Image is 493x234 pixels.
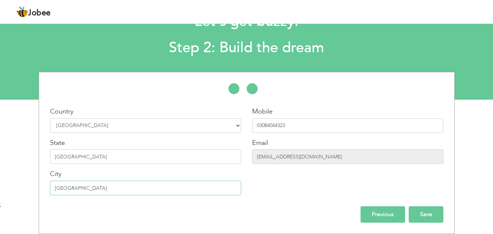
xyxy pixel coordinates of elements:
[50,107,73,116] label: Country
[50,169,61,179] label: City
[67,38,426,57] h2: Step 2: Build the dream
[50,138,65,148] label: State
[252,138,268,148] label: Email
[67,12,426,31] h1: Let's get buzzy!
[252,107,273,116] label: Mobile
[28,9,51,17] span: Jobee
[16,6,28,18] img: jobee.io
[361,206,405,223] input: Previous
[409,206,443,223] input: Save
